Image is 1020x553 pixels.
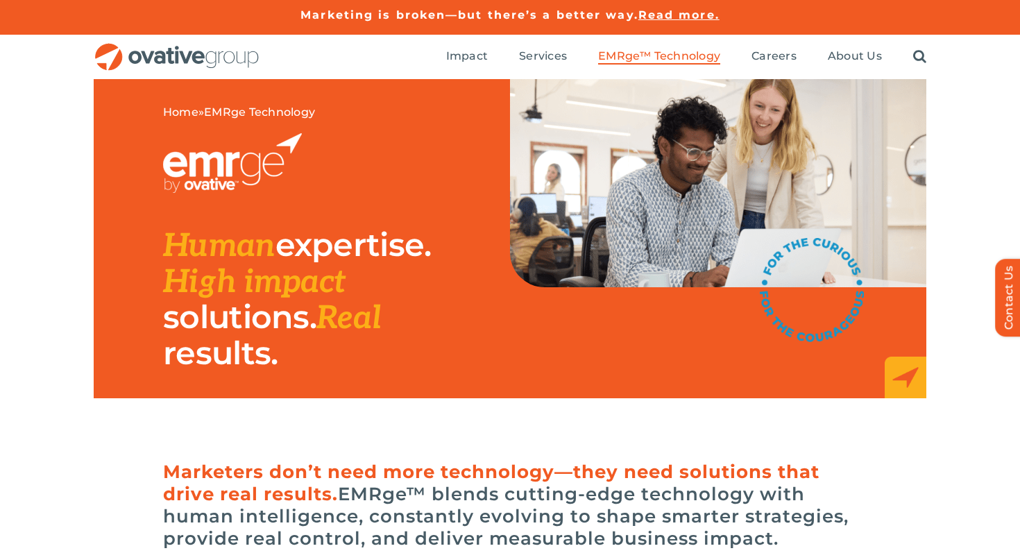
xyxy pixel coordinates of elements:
span: Human [163,227,275,266]
nav: Menu [446,35,926,79]
span: High impact [163,263,346,302]
span: Impact [446,49,488,63]
a: About Us [828,49,882,65]
span: Marketers don’t need more technology—they need solutions that drive real results. [163,461,819,505]
a: Careers [751,49,797,65]
a: EMRge™ Technology [598,49,720,65]
a: Read more. [638,8,720,22]
a: Home [163,105,198,119]
span: » [163,105,315,119]
span: Real [316,299,381,338]
span: EMRge Technology [204,105,315,119]
img: EMRge Landing Page Header Image [510,79,926,287]
span: solutions. [163,297,316,337]
span: EMRge™ Technology [598,49,720,63]
span: expertise. [275,225,432,264]
span: results. [163,333,278,373]
a: Impact [446,49,488,65]
a: OG_Full_horizontal_RGB [94,42,260,55]
a: Services [519,49,567,65]
a: Search [913,49,926,65]
img: EMRge_HomePage_Elements_Arrow Box [885,357,926,398]
span: About Us [828,49,882,63]
span: Services [519,49,567,63]
span: Careers [751,49,797,63]
img: EMRGE_RGB_wht [163,133,302,193]
a: Marketing is broken—but there’s a better way. [300,8,638,22]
